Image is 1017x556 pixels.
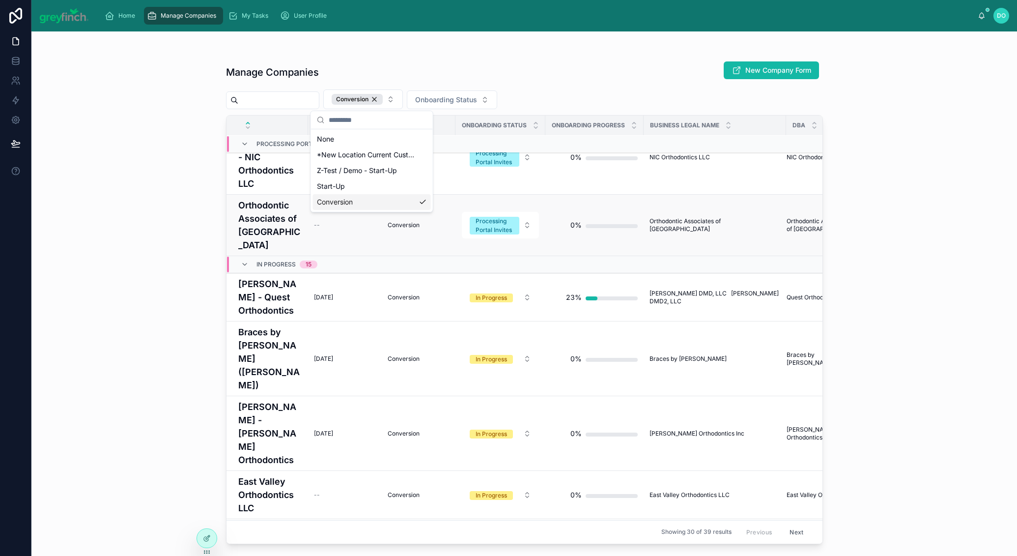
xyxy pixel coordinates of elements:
span: My Tasks [242,12,268,20]
button: Select Button [323,89,403,109]
a: Orthodontic Associates of [GEOGRAPHIC_DATA] [238,199,302,252]
div: In Progress [476,355,507,364]
span: Onboarding Progress [552,121,625,129]
div: Processing Portal Invites [476,217,513,234]
a: East Valley Orthodontics LLC [238,475,302,515]
a: Conversion [388,355,450,363]
span: -- [314,221,320,229]
div: None [313,131,431,147]
div: 0% [570,147,582,167]
a: 0% [551,485,638,505]
a: Select Button [461,288,539,307]
span: Onboarding Status [415,95,477,105]
span: DO [997,12,1006,20]
a: Manage Companies [144,7,223,25]
a: NIC Orthodontics - NIC Orthodontics LLC [238,124,302,190]
a: My Tasks [225,7,275,25]
span: Quest Orthodontics [787,293,840,301]
a: [PERSON_NAME] - [PERSON_NAME] Orthodontics [238,400,302,467]
span: [PERSON_NAME] DMD, LLC [PERSON_NAME] DMD2, LLC [650,290,780,305]
div: 23% [566,288,582,307]
span: Business Legal Name [650,121,719,129]
span: User Profile [294,12,327,20]
a: 0% [551,147,638,167]
div: 0% [570,485,582,505]
span: Manage Companies [161,12,216,20]
a: East Valley Orthodontics LLC [650,491,780,499]
div: In Progress [476,293,507,302]
span: NIC Orthodontics [787,153,834,161]
a: -- [314,491,376,499]
h1: Manage Companies [226,65,319,79]
a: Select Button [461,211,539,239]
div: 0% [570,424,582,443]
span: Conversion [336,95,368,103]
a: [PERSON_NAME] - Quest Orthodontics [238,277,302,317]
div: Processing Portal Invites [476,149,513,167]
span: [DATE] [314,355,333,363]
a: Braces by [PERSON_NAME] ([PERSON_NAME]) [238,325,302,392]
span: Conversion [317,197,353,207]
span: Braces by [PERSON_NAME] [787,351,856,367]
a: [PERSON_NAME] Orthodontics Inc [650,430,780,438]
span: *New Location Current Customer - Start-Up [317,150,415,160]
button: Select Button [462,425,539,442]
div: scrollable content [97,5,978,27]
button: Select Button [462,144,539,171]
a: Select Button [461,350,539,368]
div: 0% [570,349,582,369]
span: Braces by [PERSON_NAME] [650,355,727,363]
a: [DATE] [314,355,376,363]
a: East Valley Orthodontics [787,491,856,499]
a: [DATE] [314,293,376,301]
span: [DATE] [314,430,333,438]
img: App logo [39,8,89,24]
span: Conversion [388,355,420,363]
a: [DATE] [314,430,376,438]
a: NIC Orthodontics LLC [650,153,780,161]
a: Select Button [461,486,539,504]
button: Select Button [462,212,539,238]
button: Unselect 1 [332,94,383,105]
div: 0% [570,215,582,235]
span: NIC Orthodontics LLC [650,153,710,161]
span: Conversion [388,293,420,301]
button: Select Button [462,350,539,368]
span: Orthodontic Associates of [GEOGRAPHIC_DATA] [650,217,780,233]
a: Conversion [388,491,450,499]
button: Select Button [462,486,539,504]
a: Select Button [461,144,539,171]
span: DBA [792,121,805,129]
span: [PERSON_NAME] Orthodontics Inc [650,430,744,438]
a: 0% [551,349,638,369]
a: -- [314,221,376,229]
a: [PERSON_NAME] Orthodontics [787,426,856,441]
span: Conversion [388,221,420,229]
span: -- [314,491,320,499]
div: In Progress [476,430,507,439]
span: [DATE] [314,293,333,301]
a: 0% [551,424,638,443]
a: Select Button [461,424,539,443]
a: NIC Orthodontics [787,153,856,161]
button: Select Button [462,289,539,306]
span: Start-Up [317,181,345,191]
span: Onboarding Status [462,121,527,129]
span: Z-Test / Demo - Start-Up [317,166,397,176]
span: Conversion [388,491,420,499]
span: Processing Portal Invites [256,140,344,148]
a: Orthodontic Associates of [GEOGRAPHIC_DATA] [787,217,856,233]
a: Home [102,7,142,25]
a: Conversion [388,430,450,438]
span: Showing 30 of 39 results [661,528,732,536]
div: Suggestions [311,129,433,212]
a: Quest Orthodontics [787,293,856,301]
